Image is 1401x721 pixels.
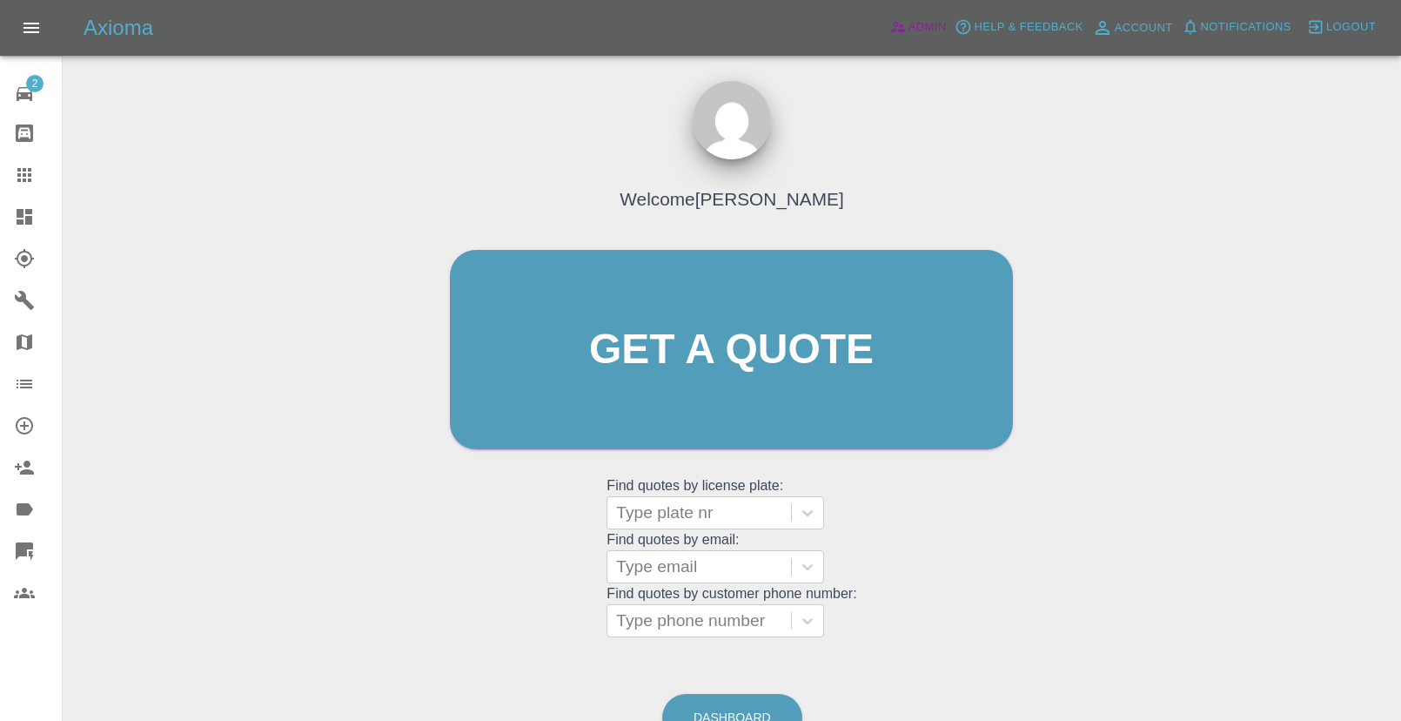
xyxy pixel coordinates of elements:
[84,14,153,42] h5: Axioma
[26,75,44,92] span: 2
[1088,14,1177,42] a: Account
[1326,17,1376,37] span: Logout
[607,586,856,637] grid: Find quotes by customer phone number:
[1177,14,1296,41] button: Notifications
[607,478,856,529] grid: Find quotes by license plate:
[693,81,771,159] img: ...
[10,7,52,49] button: Open drawer
[950,14,1087,41] button: Help & Feedback
[908,17,947,37] span: Admin
[450,250,1013,449] a: Get a quote
[1115,18,1173,38] span: Account
[974,17,1083,37] span: Help & Feedback
[620,185,843,212] h4: Welcome [PERSON_NAME]
[1201,17,1291,37] span: Notifications
[1303,14,1380,41] button: Logout
[885,14,951,41] a: Admin
[607,532,856,583] grid: Find quotes by email:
